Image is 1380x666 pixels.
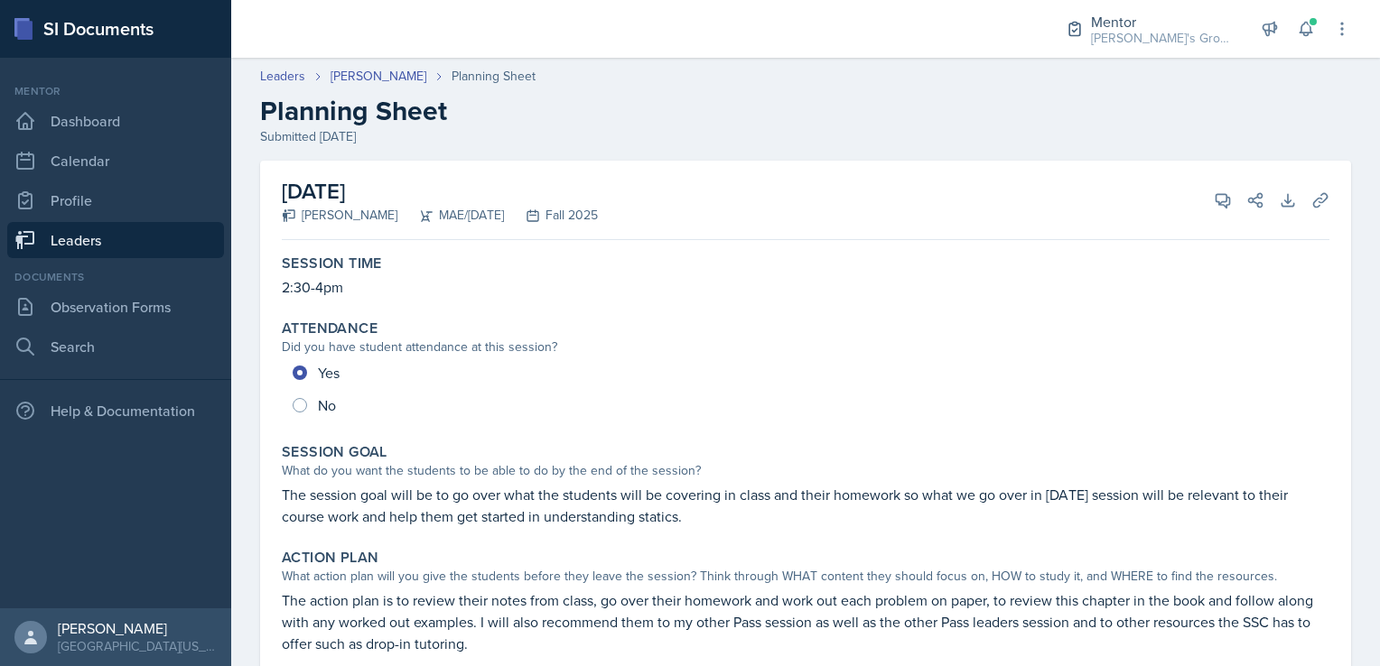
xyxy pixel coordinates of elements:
[7,182,224,218] a: Profile
[282,567,1329,586] div: What action plan will you give the students before they leave the session? Think through WHAT con...
[331,67,426,86] a: [PERSON_NAME]
[7,289,224,325] a: Observation Forms
[1091,11,1235,32] div: Mentor
[58,619,217,637] div: [PERSON_NAME]
[7,103,224,139] a: Dashboard
[7,328,224,365] a: Search
[282,175,598,208] h2: [DATE]
[282,276,1329,298] p: 2:30-4pm
[282,443,387,461] label: Session Goal
[452,67,536,86] div: Planning Sheet
[282,549,378,567] label: Action Plan
[260,127,1351,146] div: Submitted [DATE]
[282,461,1329,480] div: What do you want the students to be able to do by the end of the session?
[7,222,224,258] a: Leaders
[58,637,217,655] div: [GEOGRAPHIC_DATA][US_STATE] in [GEOGRAPHIC_DATA]
[260,95,1351,127] h2: Planning Sheet
[282,319,378,338] label: Attendance
[282,338,1329,356] div: Did you have student attendance at this session?
[7,269,224,285] div: Documents
[397,206,504,225] div: MAE/[DATE]
[504,206,598,225] div: Fall 2025
[282,254,382,273] label: Session Time
[7,83,224,99] div: Mentor
[282,484,1329,527] p: The session goal will be to go over what the students will be covering in class and their homewor...
[7,393,224,429] div: Help & Documentation
[260,67,305,86] a: Leaders
[1091,29,1235,48] div: [PERSON_NAME]'s Group / Fall 2025
[282,589,1329,654] p: The action plan is to review their notes from class, go over their homework and work out each pro...
[7,143,224,179] a: Calendar
[282,206,397,225] div: [PERSON_NAME]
